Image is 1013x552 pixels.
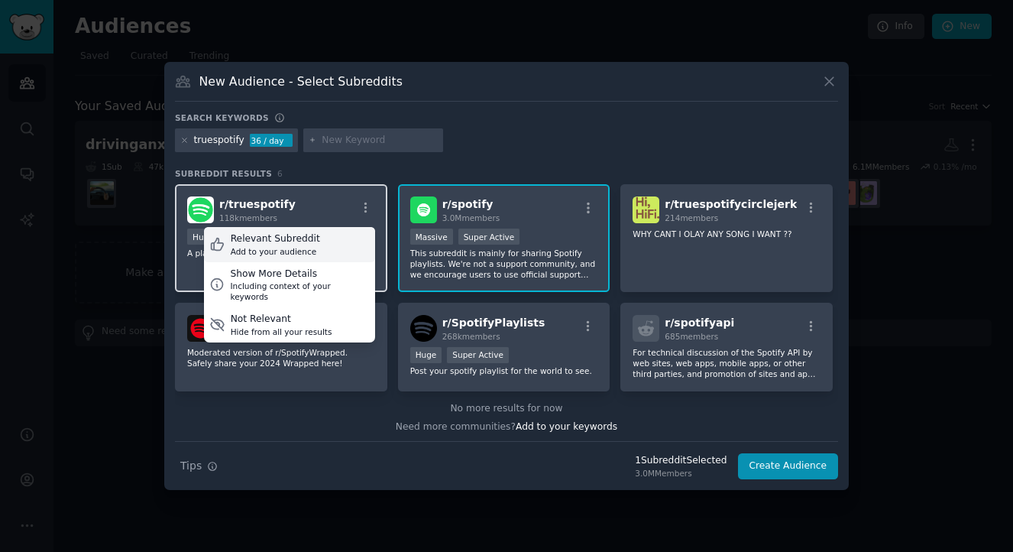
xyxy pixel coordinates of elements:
[231,246,320,257] div: Add to your audience
[442,198,494,210] span: r/ spotify
[199,73,403,89] h3: New Audience - Select Subreddits
[175,402,838,416] div: No more results for now
[410,196,437,223] img: spotify
[187,229,219,245] div: Huge
[410,248,598,280] p: This subreddit is mainly for sharing Spotify playlists. We're not a support community, and we enc...
[635,468,727,479] div: 3.0M Members
[410,315,437,342] img: SpotifyPlaylists
[187,196,214,223] img: truespotify
[442,213,500,222] span: 3.0M members
[635,454,727,468] div: 1 Subreddit Selected
[633,229,820,239] p: WHY CANT I OLAY ANY SONG I WANT ??
[231,326,332,337] div: Hide from all your results
[410,347,442,363] div: Huge
[410,365,598,376] p: Post your spotify playlist for the world to see.
[322,134,438,148] input: New Keyword
[665,317,734,329] span: r/ spotifyapi
[410,229,453,245] div: Massive
[458,229,520,245] div: Super Active
[219,198,296,210] span: r/ truespotify
[250,134,293,148] div: 36 / day
[180,458,202,474] span: Tips
[175,168,272,179] span: Subreddit Results
[665,198,797,210] span: r/ truespotifycirclejerk
[633,196,659,223] img: truespotifycirclejerk
[187,248,375,258] p: A place to discuss Spotify.
[665,332,718,341] span: 685 members
[187,347,375,369] p: Moderated version of r/SpotifyWrapped. Safely share your 2024 Wrapped here!
[230,268,369,281] div: Show More Details
[447,347,509,363] div: Super Active
[665,213,718,222] span: 214 members
[187,315,214,342] img: TrueSpotifyWrapped
[231,313,332,326] div: Not Relevant
[277,169,283,178] span: 6
[738,453,839,479] button: Create Audience
[442,317,545,329] span: r/ SpotifyPlaylists
[194,134,244,148] div: truespotify
[175,453,223,479] button: Tips
[230,281,369,302] div: Including context of your keywords
[219,213,277,222] span: 118k members
[516,421,617,432] span: Add to your keywords
[633,347,820,379] p: For technical discussion of the Spotify API by web sites, web apps, mobile apps, or other third p...
[175,112,269,123] h3: Search keywords
[231,232,320,246] div: Relevant Subreddit
[442,332,500,341] span: 268k members
[175,415,838,434] div: Need more communities?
